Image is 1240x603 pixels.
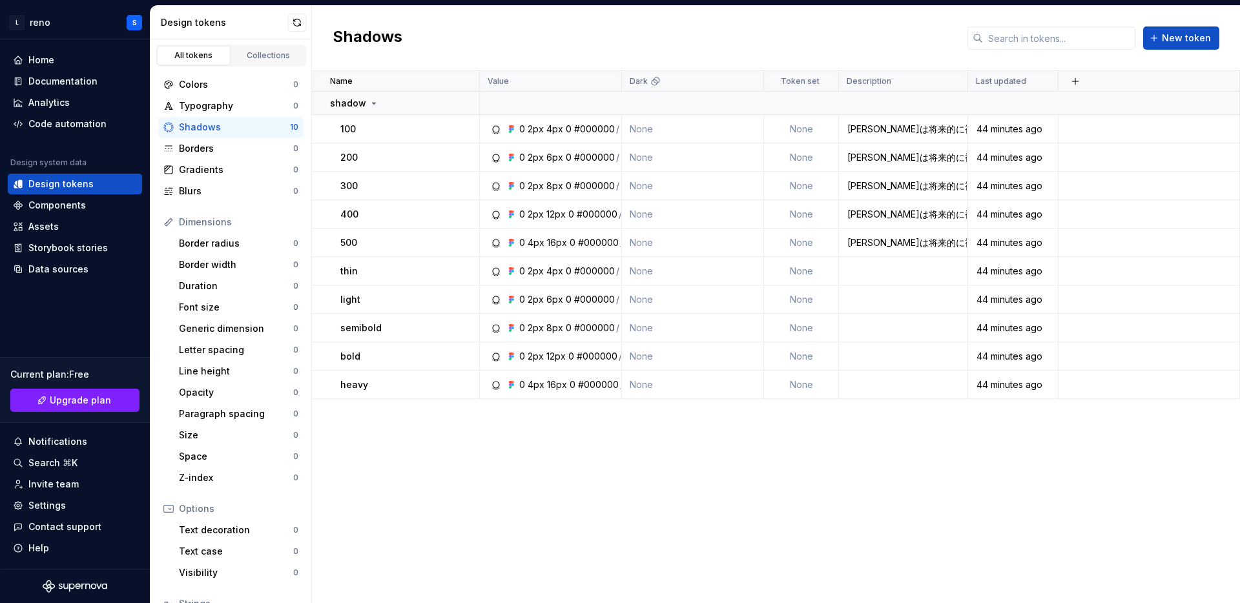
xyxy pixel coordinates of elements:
td: None [764,257,839,285]
td: None [622,285,764,314]
a: Upgrade plan [10,389,139,412]
td: None [622,342,764,371]
a: Opacity0 [174,382,304,403]
div: 2px [528,322,544,334]
div: Storybook stories [28,241,108,254]
div: / [619,350,622,363]
div: 8px [546,179,563,192]
div: 0 [570,378,575,391]
div: 0 [566,293,572,306]
div: [PERSON_NAME]は将来的に複数の重ねがけを想定して再調整する必要あり。 [840,236,967,249]
div: 0 [568,208,574,221]
div: #000000 [574,179,615,192]
p: shadow [330,97,366,110]
div: reno [30,16,50,29]
div: 2px [528,179,544,192]
td: None [764,314,839,342]
div: 0 [293,143,298,154]
div: Design tokens [161,16,288,29]
div: Z-index [179,471,293,484]
div: 44 minutes ago [969,293,1057,306]
p: thin [340,265,358,278]
a: Gradients0 [158,159,304,180]
a: Letter spacing0 [174,340,304,360]
div: 0 [519,378,525,391]
div: Font size [179,301,293,314]
div: #000000 [574,293,615,306]
div: / [616,265,619,278]
div: 0 [293,345,298,355]
div: 0 [293,546,298,557]
div: #000000 [578,378,619,391]
div: Text case [179,545,293,558]
div: / [616,151,619,164]
div: 12px [546,350,566,363]
div: 6px [546,293,563,306]
p: Last updated [976,76,1026,87]
div: Paragraph spacing [179,407,293,420]
div: Current plan : Free [10,368,139,381]
div: / [616,179,619,192]
div: Gradients [179,163,293,176]
input: Search in tokens... [983,26,1135,50]
td: None [622,257,764,285]
div: 0 [519,236,525,249]
a: Assets [8,216,142,237]
div: Visibility [179,566,293,579]
div: 0 [293,79,298,90]
div: 2px [528,208,544,221]
div: 4px [528,236,544,249]
div: 44 minutes ago [969,208,1057,221]
div: Typography [179,99,293,112]
a: Storybook stories [8,238,142,258]
td: None [622,314,764,342]
div: All tokens [161,50,226,61]
td: None [764,172,839,200]
div: Code automation [28,118,107,130]
p: heavy [340,378,368,391]
div: 0 [566,151,572,164]
div: 0 [566,179,572,192]
td: None [622,371,764,399]
td: None [622,200,764,229]
td: None [622,143,764,172]
div: [PERSON_NAME]は将来的に複数の重ねがけを想定して再調整する必要あり。 [840,151,967,164]
a: Visibility0 [174,562,304,583]
div: 0 [293,409,298,419]
div: 0 [293,525,298,535]
span: Upgrade plan [50,394,111,407]
button: Notifications [8,431,142,452]
div: Invite team [28,478,79,491]
a: Size0 [174,425,304,445]
div: 0 [519,208,525,221]
div: 2px [528,123,544,136]
p: semibold [340,322,382,334]
a: Z-index0 [174,467,304,488]
div: #000000 [577,208,617,221]
div: 0 [293,567,298,578]
p: Dark [630,76,648,87]
td: None [764,143,839,172]
div: Home [28,54,54,66]
div: 44 minutes ago [969,236,1057,249]
a: Shadows10 [158,117,304,138]
div: Settings [28,499,66,512]
div: Collections [236,50,301,61]
a: Analytics [8,92,142,113]
div: 0 [293,323,298,334]
div: 0 [293,101,298,111]
td: None [622,115,764,143]
div: Help [28,542,49,555]
div: Notifications [28,435,87,448]
div: 0 [519,350,525,363]
div: 0 [566,265,572,278]
div: 0 [519,265,525,278]
div: Line height [179,365,293,378]
div: 0 [293,451,298,462]
a: Font size0 [174,297,304,318]
button: LrenoS [3,8,147,36]
div: 44 minutes ago [969,350,1057,363]
div: [PERSON_NAME]は将来的に複数の重ねがけを想定して再調整する必要あり。 [840,179,967,192]
a: Text case0 [174,541,304,562]
div: [PERSON_NAME]は将来的に複数の重ねがけを想定して再調整する必要あり。 [840,208,967,221]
